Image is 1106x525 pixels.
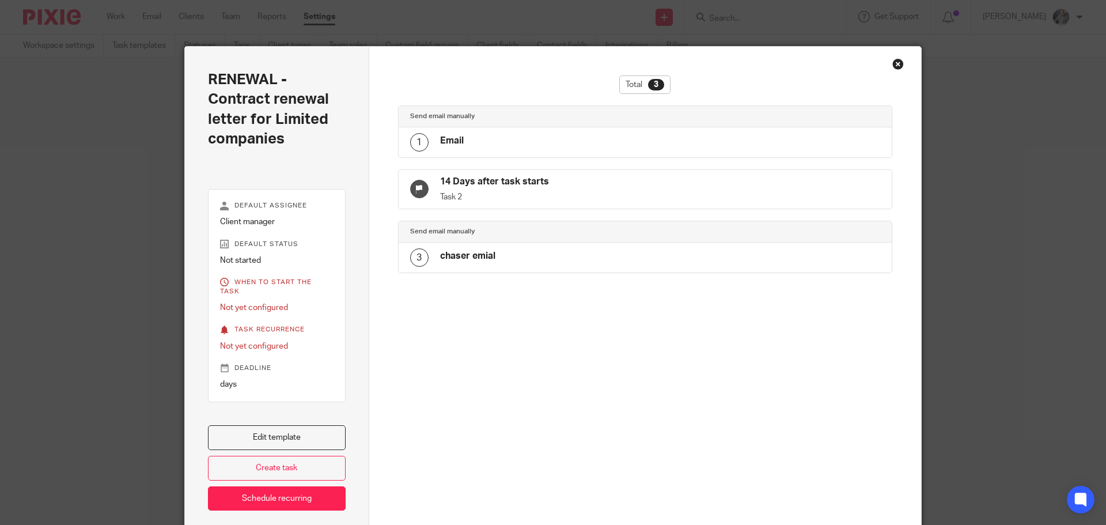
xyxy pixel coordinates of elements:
[220,325,334,334] p: Task recurrence
[410,112,645,121] h4: Send email manually
[208,70,346,149] h2: RENEWAL - Contract renewal letter for Limited companies
[220,341,334,352] p: Not yet configured
[410,133,429,152] div: 1
[208,425,346,450] a: Edit template
[892,58,904,70] div: Close this dialog window
[220,379,334,390] p: days
[220,201,334,210] p: Default assignee
[440,135,464,147] h4: Email
[208,486,346,511] a: Schedule recurring
[440,191,645,203] p: Task 2
[220,364,334,373] p: Deadline
[220,302,334,314] p: Not yet configured
[440,176,645,188] h4: 14 Days after task starts
[220,255,334,266] p: Not started
[220,240,334,249] p: Default status
[410,248,429,267] div: 3
[208,456,346,481] a: Create task
[220,278,334,296] p: When to start the task
[440,250,495,262] h4: chaser emial
[220,216,334,228] p: Client manager
[619,75,671,94] div: Total
[410,227,645,236] h4: Send email manually
[648,79,664,90] div: 3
